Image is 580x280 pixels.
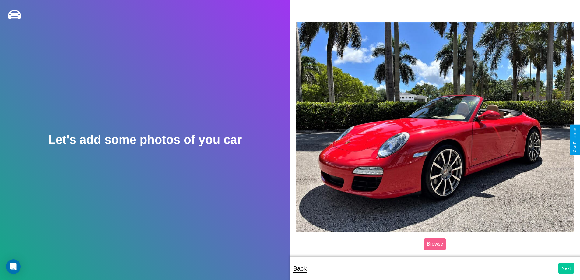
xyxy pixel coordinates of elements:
[296,22,574,232] img: posted
[48,133,242,147] h2: Let's add some photos of you car
[558,263,574,274] button: Next
[573,128,577,152] div: Give Feedback
[424,238,446,250] label: Browse
[293,263,307,274] p: Back
[6,259,21,274] div: Open Intercom Messenger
